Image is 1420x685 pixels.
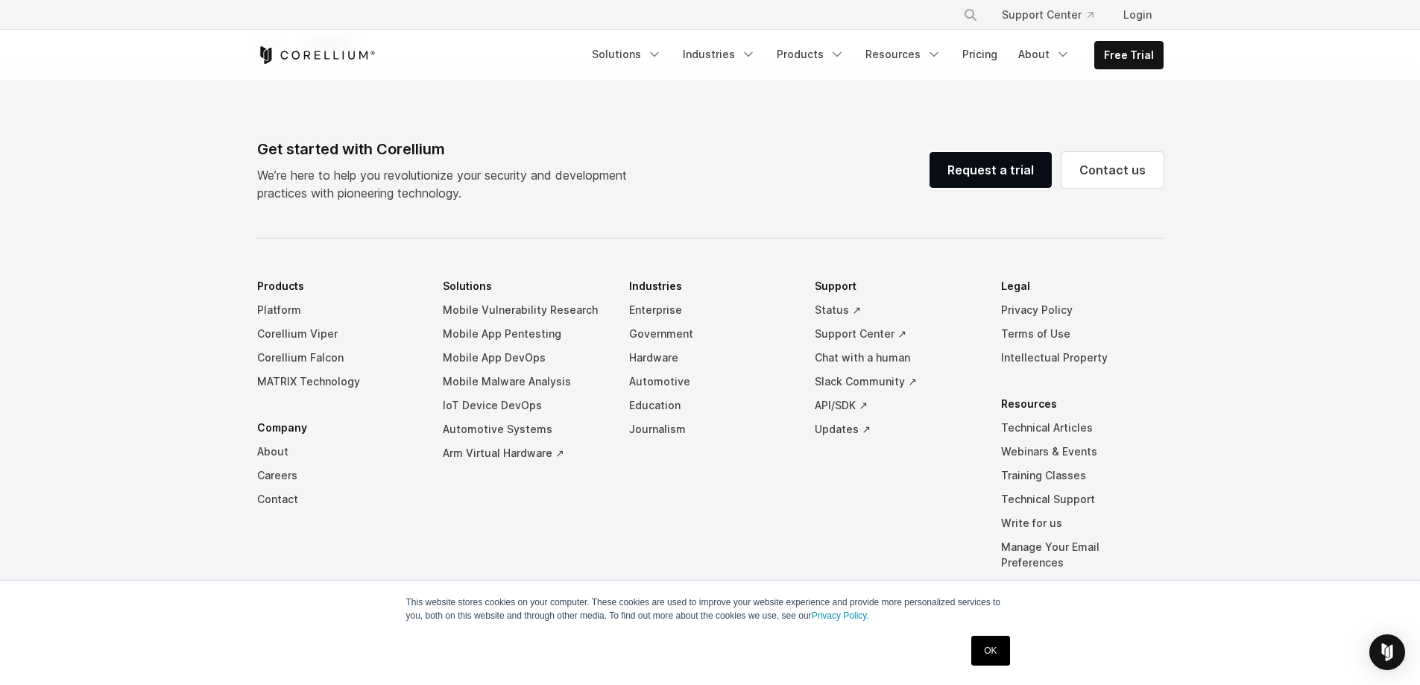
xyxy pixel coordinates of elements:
a: Free Trial [1095,42,1163,69]
a: Mobile App Pentesting [443,322,605,346]
a: Resources [856,41,950,68]
a: Mobile Malware Analysis [443,370,605,394]
p: We’re here to help you revolutionize your security and development practices with pioneering tech... [257,166,639,202]
a: Terms of Use [1001,322,1164,346]
a: Status ↗ [815,298,977,322]
a: Chat with a human [815,346,977,370]
a: Login [1111,1,1164,28]
a: Contact us [1061,152,1164,188]
a: Automotive [629,370,792,394]
a: Hardware [629,346,792,370]
a: Careers [257,464,420,487]
a: Education [629,394,792,417]
div: Open Intercom Messenger [1369,634,1405,670]
a: About [257,440,420,464]
a: Journalism [629,417,792,441]
a: Industries [674,41,765,68]
a: Automotive Systems [443,417,605,441]
a: Enterprise [629,298,792,322]
a: Slack Community ↗ [815,370,977,394]
a: Corellium Falcon [257,346,420,370]
a: Corellium Viper [257,322,420,346]
a: Corellium Home [257,46,376,64]
a: Platform [257,298,420,322]
p: This website stores cookies on your computer. These cookies are used to improve your website expe... [406,596,1014,622]
a: Products [768,41,853,68]
a: Privacy Policy [1001,298,1164,322]
a: Manage Your Email Preferences [1001,535,1164,575]
a: Intellectual Property [1001,346,1164,370]
a: Mobile Vulnerability Research [443,298,605,322]
a: API/SDK ↗ [815,394,977,417]
a: Training Classes [1001,464,1164,487]
a: Webinars & Events [1001,440,1164,464]
a: Pricing [953,41,1006,68]
div: Navigation Menu [257,274,1164,597]
a: Updates ↗ [815,417,977,441]
a: Support Center [990,1,1105,28]
a: Technical Support [1001,487,1164,511]
a: Technical Articles [1001,416,1164,440]
a: Write for us [1001,511,1164,535]
a: MATRIX Technology [257,370,420,394]
button: Search [957,1,984,28]
div: Navigation Menu [945,1,1164,28]
a: Arm Virtual Hardware ↗ [443,441,605,465]
a: Request a trial [930,152,1052,188]
a: Support Center ↗ [815,322,977,346]
a: Privacy Policy. [812,610,869,621]
div: Navigation Menu [583,41,1164,69]
a: Mobile App DevOps [443,346,605,370]
a: About [1009,41,1079,68]
a: Government [629,322,792,346]
div: Get started with Corellium [257,138,639,160]
a: OK [971,636,1009,666]
a: Contact [257,487,420,511]
a: IoT Device DevOps [443,394,605,417]
a: Solutions [583,41,671,68]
